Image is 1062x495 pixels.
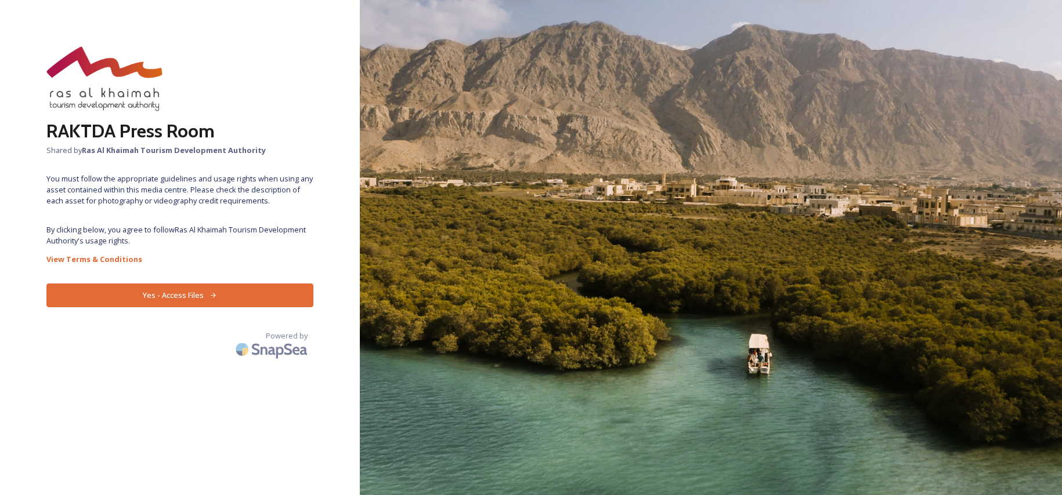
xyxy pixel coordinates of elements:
span: You must follow the appropriate guidelines and usage rights when using any asset contained within... [46,173,313,207]
strong: Ras Al Khaimah Tourism Development Authority [82,145,266,155]
h2: RAKTDA Press Room [46,117,313,145]
img: raktda_eng_new-stacked-logo_rgb.png [46,46,162,111]
strong: View Terms & Conditions [46,254,142,264]
span: By clicking below, you agree to follow Ras Al Khaimah Tourism Development Authority 's usage rights. [46,224,313,246]
a: View Terms & Conditions [46,252,313,266]
button: Yes - Access Files [46,283,313,307]
span: Powered by [266,330,308,341]
img: SnapSea Logo [232,336,313,363]
span: Shared by [46,145,313,156]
